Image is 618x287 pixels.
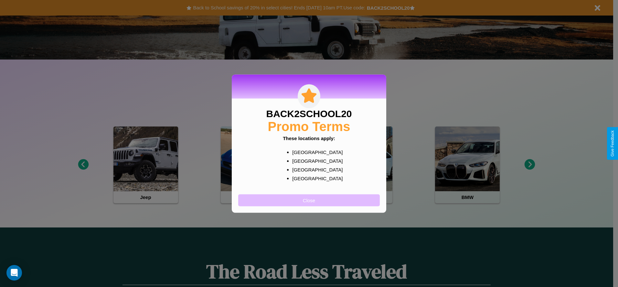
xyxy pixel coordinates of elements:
[268,119,350,134] h2: Promo Terms
[610,130,615,157] div: Give Feedback
[292,156,338,165] p: [GEOGRAPHIC_DATA]
[6,265,22,281] div: Open Intercom Messenger
[292,174,338,182] p: [GEOGRAPHIC_DATA]
[238,194,380,206] button: Close
[292,165,338,174] p: [GEOGRAPHIC_DATA]
[292,148,338,156] p: [GEOGRAPHIC_DATA]
[266,108,352,119] h3: BACK2SCHOOL20
[283,135,335,141] b: These locations apply:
